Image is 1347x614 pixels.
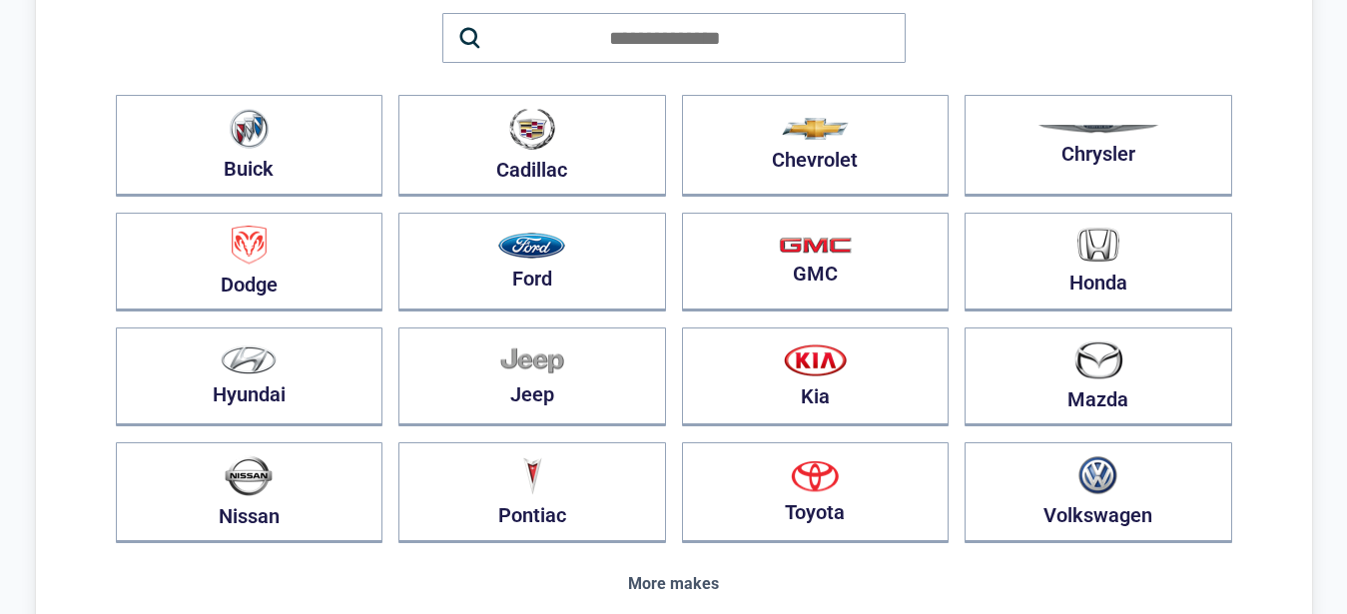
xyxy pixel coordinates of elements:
[116,575,1232,593] div: More makes
[116,327,383,426] button: Hyundai
[116,213,383,311] button: Dodge
[682,442,950,543] button: Toyota
[965,327,1232,426] button: Mazda
[965,95,1232,197] button: Chrysler
[398,213,666,311] button: Ford
[398,95,666,197] button: Cadillac
[682,95,950,197] button: Chevrolet
[116,95,383,197] button: Buick
[682,327,950,426] button: Kia
[398,442,666,543] button: Pontiac
[965,442,1232,543] button: Volkswagen
[965,213,1232,311] button: Honda
[116,442,383,543] button: Nissan
[398,327,666,426] button: Jeep
[682,213,950,311] button: GMC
